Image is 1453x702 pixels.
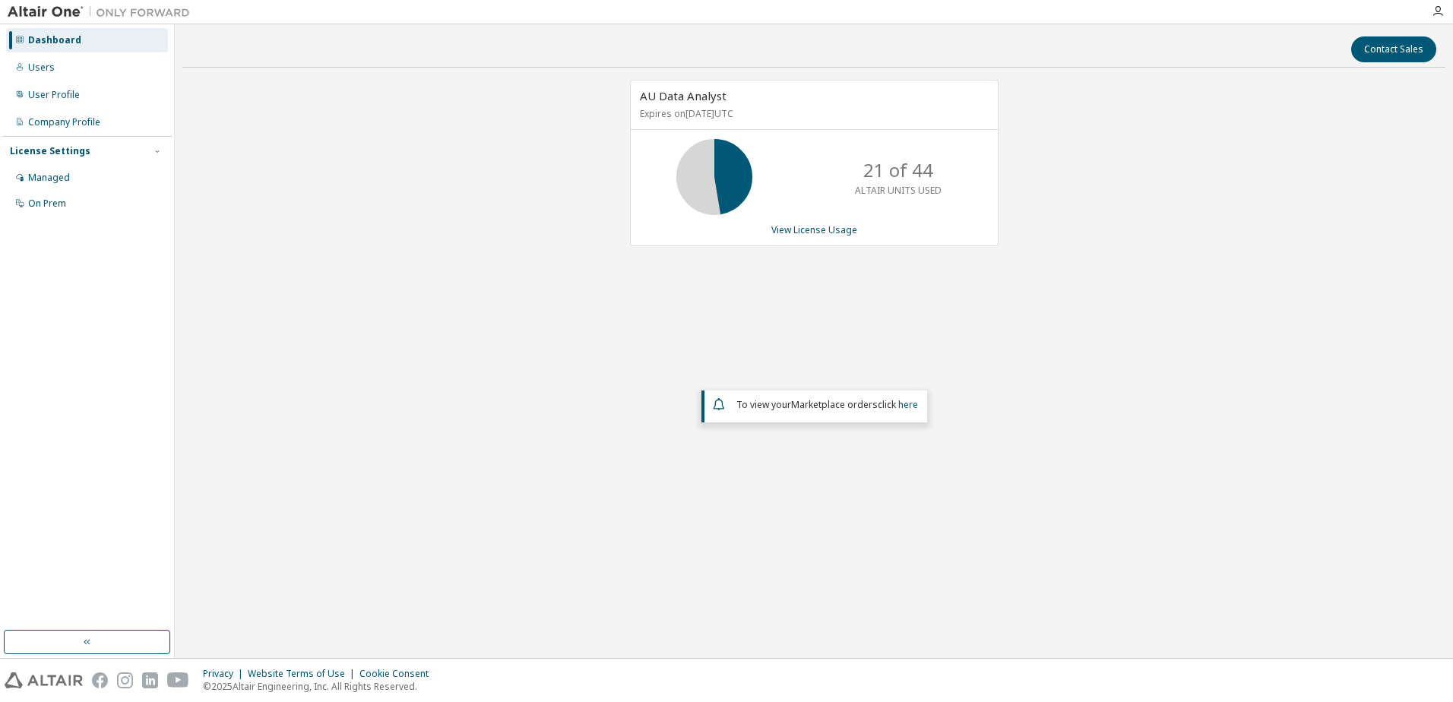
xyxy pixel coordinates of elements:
[771,223,857,236] a: View License Usage
[28,198,66,210] div: On Prem
[203,680,438,693] p: © 2025 Altair Engineering, Inc. All Rights Reserved.
[117,672,133,688] img: instagram.svg
[640,107,985,120] p: Expires on [DATE] UTC
[5,672,83,688] img: altair_logo.svg
[8,5,198,20] img: Altair One
[855,184,942,197] p: ALTAIR UNITS USED
[167,672,189,688] img: youtube.svg
[28,172,70,184] div: Managed
[248,668,359,680] div: Website Terms of Use
[898,398,918,411] a: here
[142,672,158,688] img: linkedin.svg
[28,116,100,128] div: Company Profile
[92,672,108,688] img: facebook.svg
[28,62,55,74] div: Users
[863,157,933,183] p: 21 of 44
[791,398,878,411] em: Marketplace orders
[203,668,248,680] div: Privacy
[736,398,918,411] span: To view your click
[1351,36,1436,62] button: Contact Sales
[359,668,438,680] div: Cookie Consent
[640,88,726,103] span: AU Data Analyst
[10,145,90,157] div: License Settings
[28,89,80,101] div: User Profile
[28,34,81,46] div: Dashboard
